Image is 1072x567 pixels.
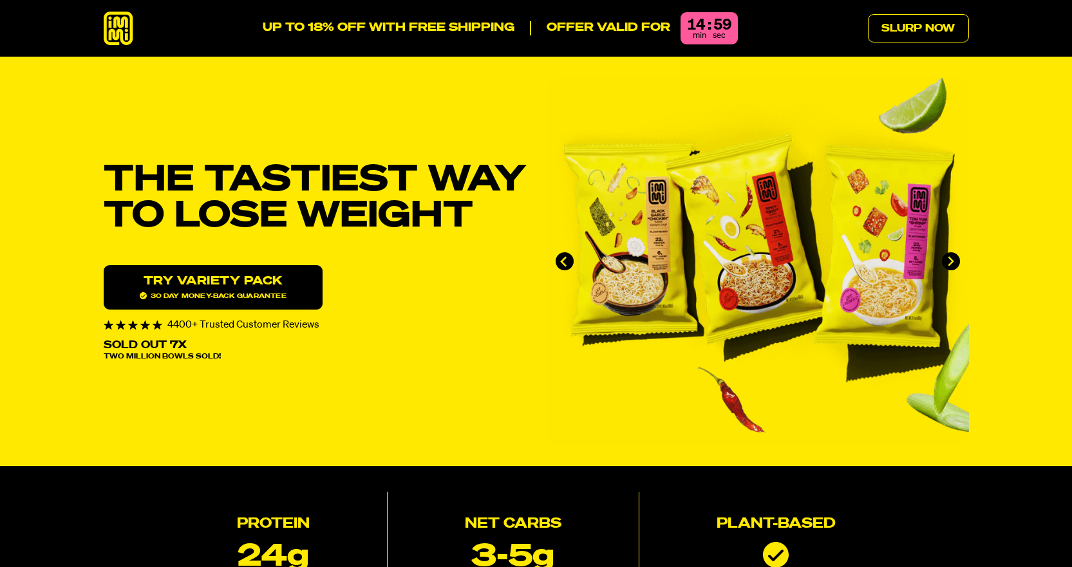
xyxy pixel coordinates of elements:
[237,517,310,532] h2: Protein
[104,340,187,351] p: Sold Out 7X
[104,353,221,360] span: Two Million Bowls Sold!
[465,517,561,532] h2: Net Carbs
[868,14,969,42] a: Slurp Now
[708,17,711,33] div: :
[547,77,969,445] div: immi slideshow
[104,320,526,330] div: 4400+ Trusted Customer Reviews
[556,252,574,270] button: Go to last slide
[547,77,969,445] li: 1 of 4
[140,292,287,299] span: 30 day money-back guarantee
[713,32,726,40] span: sec
[104,162,526,234] h1: THE TASTIEST WAY TO LOSE WEIGHT
[687,17,705,33] div: 14
[104,265,323,310] a: Try variety Pack30 day money-back guarantee
[942,252,960,270] button: Next slide
[263,21,514,35] p: UP TO 18% OFF WITH FREE SHIPPING
[717,517,836,532] h2: Plant-based
[693,32,706,40] span: min
[713,17,731,33] div: 59
[530,21,670,35] p: Offer valid for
